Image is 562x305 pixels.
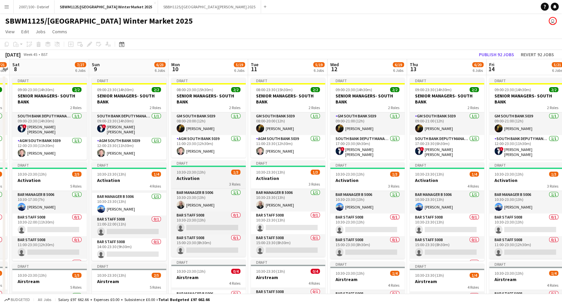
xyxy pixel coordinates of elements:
span: Thu [410,62,418,68]
span: 2/5 [72,172,81,177]
span: 09:00-23:30 (14h30m) [494,87,531,92]
div: Draft [410,162,484,168]
span: 5 Roles [70,184,81,189]
span: Budgeted [11,297,30,302]
span: 2/2 [231,87,240,92]
span: 10:30-23:30 (13h) [494,172,523,177]
span: 2 Roles [468,105,479,110]
app-card-role: AGM South Bank 50391/112:00-23:30 (11h30m)[PERSON_NAME] [12,137,87,160]
h3: SENIOR MANAGERS- SOUTH BANK [12,93,87,105]
span: 10:30-23:30 (13h) [256,170,285,175]
span: ! [341,147,345,151]
span: 1/4 [549,271,558,276]
app-job-card: Draft10:30-23:30 (13h)1/3Activation3 RolesBar Manager B 50061/110:30-23:30 (13h)[PERSON_NAME]Bar ... [251,160,325,257]
div: BST [41,52,48,57]
span: 1/4 [470,172,479,177]
h3: Activation [12,177,87,183]
h3: Airstream [92,278,166,284]
span: 5/19 [313,62,325,67]
app-job-card: Draft10:30-23:30 (13h)1/4Activation4 RolesBar Staff 50080/110:30-17:30 (7h) Bar Manager B 50061/1... [92,162,166,261]
app-card-role: Bar Staff 50080/115:00-23:30 (8h30m) [171,234,246,257]
app-card-role: Bar Staff 50080/110:30-23:30 (13h) [330,214,405,236]
span: 10:30-23:30 (13h) [336,172,364,177]
span: 11 [250,65,258,73]
span: 1/3 [549,172,558,177]
span: 08:00-23:30 (15h30m) [177,87,213,92]
span: Total Budgeted £97 662.66 [158,297,210,302]
span: 1/3 [390,172,399,177]
span: 6/23 [154,62,166,67]
span: 1/4 [152,172,161,177]
span: ! [23,124,27,128]
button: SBWM1125/[GEOGRAPHIC_DATA] Winter Market 2025 [55,0,158,13]
h3: Airstream [330,276,405,282]
span: 0/4 [311,269,320,274]
span: 3 Roles [229,182,240,187]
h3: Activation [410,177,484,183]
app-card-role: GM South Bank 50391/108:00-20:00 (12h)[PERSON_NAME] [171,112,246,135]
span: 2 Roles [388,105,399,110]
app-job-card: Draft10:30-23:30 (13h)1/3Activation3 RolesBar Manager B 50061/110:30-23:30 (13h)[PERSON_NAME]Bar ... [171,160,246,257]
app-card-role: South Bank Deputy Manager 50391/117:00-23:30 (6h30m)![PERSON_NAME] [PERSON_NAME] [410,135,484,160]
app-card-role: Bar Staff 50080/111:00-23:30 (12h30m) [12,236,87,259]
app-card-role: AGM South Bank 50391/112:00-23:30 (11h30m)[PERSON_NAME] [92,137,166,160]
h3: SENIOR MANAGERS- SOUTH BANK [330,93,405,105]
span: 2/2 [390,87,399,92]
span: 4 Roles [468,285,479,290]
div: Draft [171,259,246,265]
app-job-card: Draft09:00-23:30 (14h30m)2/2SENIOR MANAGERS- SOUTH BANK2 RolesSouth Bank Deputy Manager 50391/109... [12,78,87,160]
span: Sun [92,62,100,68]
span: Week 45 [22,52,39,57]
app-card-role: Bar Staff 50080/110:30-23:30 (13h) [251,212,325,234]
span: 10:30-23:30 (13h) [256,269,285,274]
button: Revert 92 jobs [518,50,557,59]
span: ! [102,124,106,128]
div: Draft [251,160,325,166]
span: 4 Roles [309,281,320,286]
span: 09:00-23:30 (14h30m) [336,87,372,92]
span: 2 Roles [229,105,240,110]
app-job-card: Draft10:30-23:30 (13h)1/3Activation3 RolesBar Manager B 50061/110:30-23:30 (13h)[PERSON_NAME]Bar ... [330,162,405,259]
span: Wed [330,62,339,68]
div: Draft [330,261,405,267]
div: Draft [12,263,87,269]
span: Mon [171,62,180,68]
h3: SENIOR MANAGERS- SOUTH BANK [410,93,484,105]
span: 3 Roles [309,182,320,187]
span: 4 Roles [468,184,479,189]
app-card-role: Bar Staff 50080/1 [12,259,87,281]
span: 9 [91,65,100,73]
app-card-role: Bar Staff 50080/110:30-22:00 (11h30m) [12,214,87,236]
a: View [3,27,17,36]
app-job-card: Draft10:30-23:30 (13h)1/4Activation4 RolesBar Manager B 50061/110:30-23:30 (13h)[PERSON_NAME]Bar ... [410,162,484,261]
app-card-role: Bar Manager B 50061/110:30-23:30 (13h)[PERSON_NAME] [171,189,246,212]
span: 2 Roles [70,105,81,110]
span: 2 Roles [547,105,558,110]
app-card-role: Bar Staff 50080/110:30-23:30 (13h) [410,214,484,236]
span: 10:30-23:30 (13h) [18,273,47,278]
h3: Airstream [410,278,484,284]
span: 10:30-23:30 (13h) [415,172,444,177]
app-job-card: Draft09:00-23:30 (14h30m)2/2SENIOR MANAGERS- SOUTH BANK2 RolesGM South Bank 50391/109:00-21:00 (1... [410,78,484,160]
div: Draft [171,78,246,83]
app-card-role: AGM South Bank 50391/111:00-23:30 (12h30m)[PERSON_NAME] [171,135,246,158]
app-card-role: Bar Staff 50080/110:30-23:30 (13h) [171,212,246,234]
div: Draft [330,78,405,83]
span: 4 Roles [229,281,240,286]
span: 10:30-23:30 (13h) [18,172,47,177]
div: Draft [330,162,405,168]
div: 6 Jobs [75,68,86,73]
h3: SENIOR MANAGERS- SOUTH BANK [171,93,246,105]
app-card-role: GM South Bank 50391/108:00-20:00 (12h)[PERSON_NAME] [251,112,325,135]
span: 08:00-23:30 (15h30m) [256,87,293,92]
span: 2/2 [549,87,558,92]
span: 1/4 [390,271,399,276]
span: 09:00-23:30 (14h30m) [97,87,134,92]
div: 6 Jobs [234,68,245,73]
span: 2/2 [470,87,479,92]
